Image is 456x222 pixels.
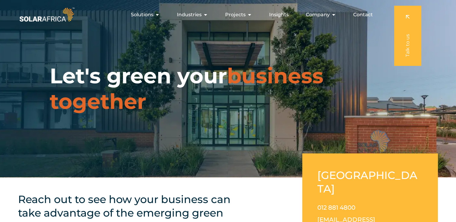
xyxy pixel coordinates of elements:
[177,11,202,18] span: Industries
[50,63,323,114] span: business together
[50,63,406,114] h1: Let's green your
[131,11,153,18] span: Solutions
[353,11,373,18] a: Contact
[306,11,330,18] span: Company
[225,11,246,18] span: Projects
[76,9,378,21] nav: Menu
[269,11,289,18] a: Insights
[317,204,355,211] a: 012 881 4800
[317,168,423,196] h2: [GEOGRAPHIC_DATA]
[76,9,378,21] div: Menu Toggle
